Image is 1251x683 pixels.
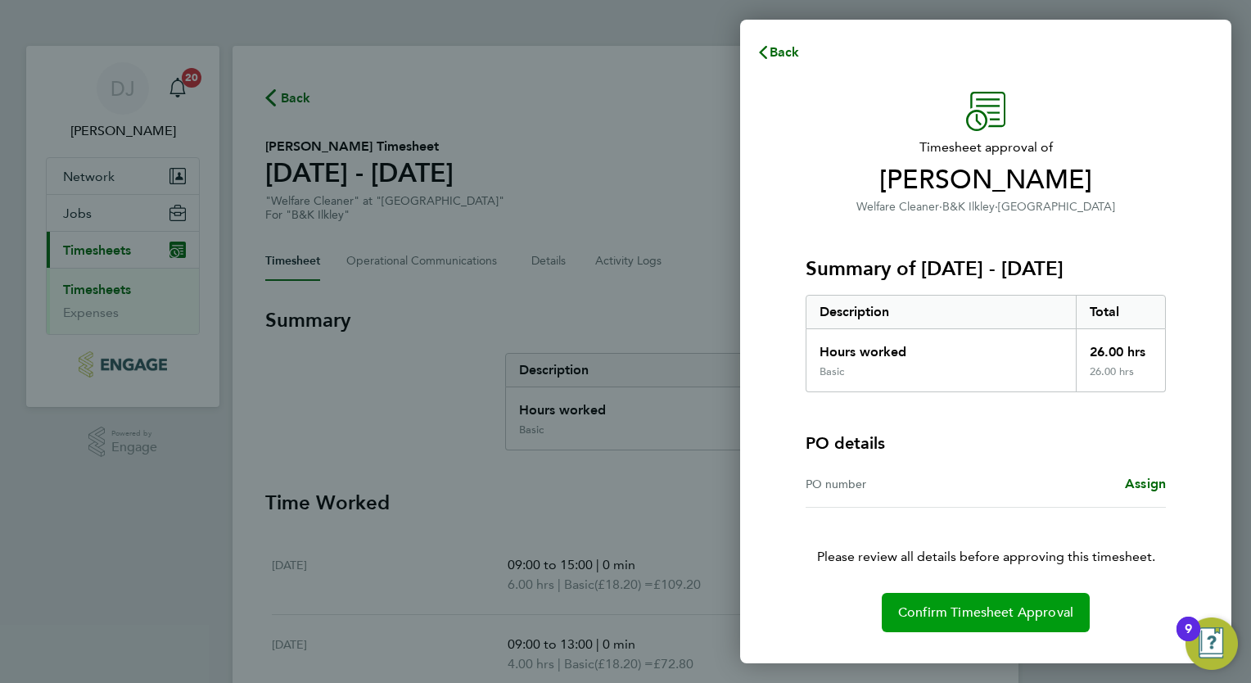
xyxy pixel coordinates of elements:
[806,256,1166,282] h3: Summary of [DATE] - [DATE]
[806,296,1076,328] div: Description
[806,138,1166,157] span: Timesheet approval of
[1125,476,1166,491] span: Assign
[806,432,885,455] h4: PO details
[942,200,995,214] span: B&K Ilkley
[740,36,816,69] button: Back
[882,593,1090,632] button: Confirm Timesheet Approval
[1125,474,1166,494] a: Assign
[806,295,1166,392] div: Summary of 22 - 28 Sep 2025
[898,604,1073,621] span: Confirm Timesheet Approval
[806,329,1076,365] div: Hours worked
[1076,329,1166,365] div: 26.00 hrs
[806,164,1166,197] span: [PERSON_NAME]
[998,200,1115,214] span: [GEOGRAPHIC_DATA]
[820,365,844,378] div: Basic
[995,200,998,214] span: ·
[939,200,942,214] span: ·
[1185,629,1192,650] div: 9
[1186,617,1238,670] button: Open Resource Center, 9 new notifications
[770,44,800,60] span: Back
[1076,365,1166,391] div: 26.00 hrs
[806,474,986,494] div: PO number
[786,508,1186,567] p: Please review all details before approving this timesheet.
[856,200,939,214] span: Welfare Cleaner
[1076,296,1166,328] div: Total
